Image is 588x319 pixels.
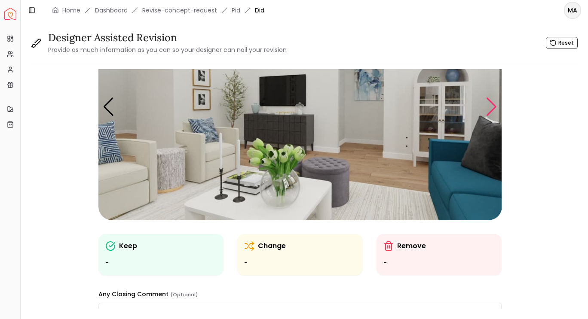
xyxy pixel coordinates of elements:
a: Home [62,6,80,15]
div: Previous slide [103,97,114,116]
a: Spacejoy [4,8,16,20]
button: MA [564,2,581,19]
span: Did [255,6,264,15]
div: Next slide [486,97,497,116]
p: Keep [119,241,137,251]
nav: breadcrumb [52,6,264,15]
small: Provide as much information as you can so your designer can nail your revision [48,46,287,54]
span: MA [565,3,580,18]
h3: Designer Assisted Revision [48,31,287,45]
ul: - [105,258,217,268]
p: Remove [397,241,426,251]
label: Any Closing Comment [98,290,198,298]
img: Spacejoy Logo [4,8,16,20]
ul: - [383,258,495,268]
p: Change [258,241,286,251]
ul: - [244,258,356,268]
a: Dashboard [95,6,128,15]
a: Pid [232,6,240,15]
button: Reset [546,37,578,49]
small: (Optional) [170,291,198,298]
a: Revise-concept-request [142,6,217,15]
